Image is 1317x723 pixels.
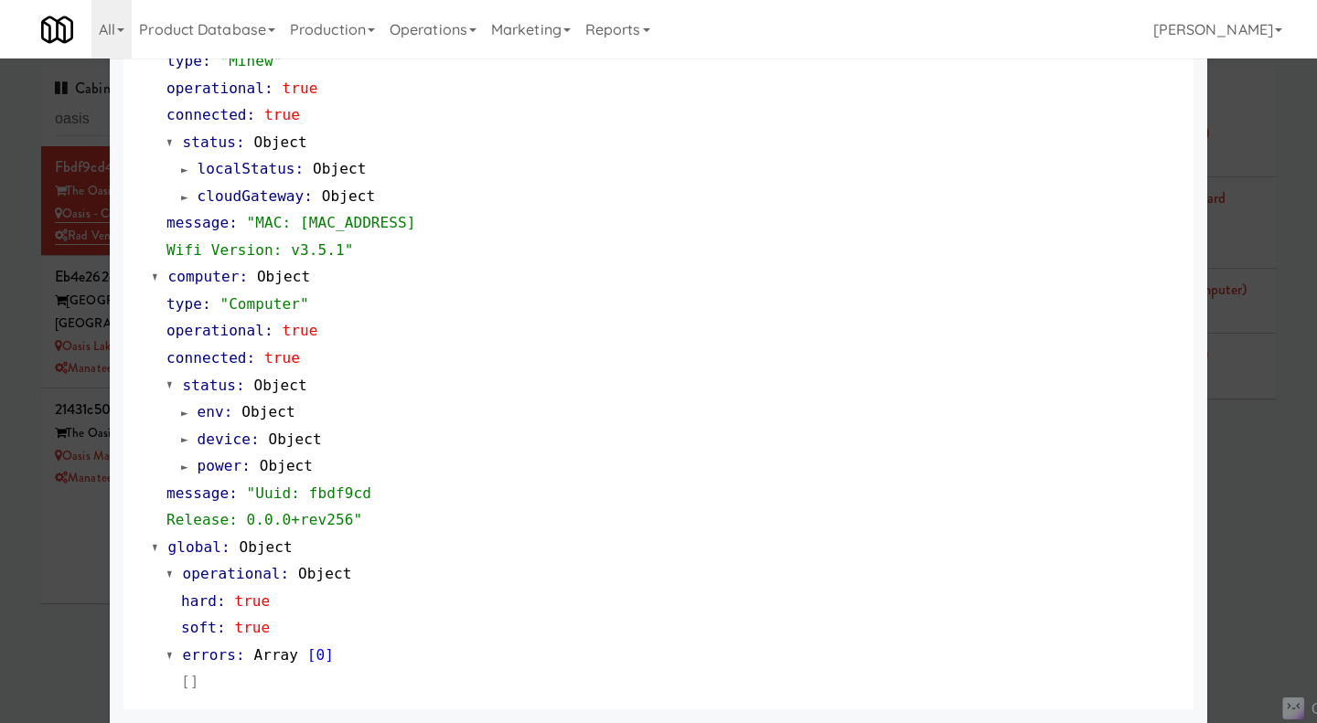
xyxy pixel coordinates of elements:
span: connected [166,106,247,123]
span: type [166,52,202,69]
span: : [264,80,273,97]
span: message [166,214,229,231]
span: power [198,457,242,474]
span: message [166,484,229,502]
span: : [239,268,248,285]
span: : [236,377,245,394]
span: true [264,106,300,123]
span: global [168,538,221,556]
span: true [283,80,318,97]
span: true [283,322,318,339]
span: : [217,619,226,636]
span: "Computer" [219,295,308,313]
span: status [183,133,236,151]
span: Object [298,565,351,582]
span: : [217,592,226,610]
span: : [281,565,290,582]
span: : [304,187,313,205]
span: type [166,295,202,313]
span: : [236,646,245,664]
span: operational [166,80,264,97]
span: "Uuid: fbdf9cd Release: 0.0.0+rev256" [166,484,371,529]
span: "Minew" [219,52,282,69]
span: : [264,322,273,339]
span: "MAC: [MAC_ADDRESS] Wifi Version: v3.5.1" [166,214,416,259]
span: : [202,52,211,69]
span: Object [260,457,313,474]
span: ] [325,646,334,664]
span: : [202,295,211,313]
span: Object [241,403,294,420]
span: hard [181,592,217,610]
span: computer [168,268,240,285]
span: : [247,349,256,367]
span: Object [253,133,306,151]
span: soft [181,619,217,636]
span: connected [166,349,247,367]
span: true [234,619,270,636]
span: env [198,403,224,420]
span: : [229,214,238,231]
img: Micromart [41,14,73,46]
span: : [241,457,251,474]
span: : [236,133,245,151]
span: 0 [316,646,326,664]
span: : [247,106,256,123]
span: errors [183,646,236,664]
span: cloudGateway [198,187,305,205]
span: status [183,377,236,394]
span: Object [268,431,321,448]
span: Object [313,160,366,177]
span: Array [253,646,298,664]
span: : [221,538,230,556]
span: Object [239,538,292,556]
span: [ [307,646,316,664]
span: localStatus [198,160,295,177]
span: : [251,431,260,448]
span: Object [322,187,375,205]
span: true [264,349,300,367]
span: : [229,484,238,502]
span: device [198,431,251,448]
span: operational [166,322,264,339]
span: operational [183,565,281,582]
span: : [224,403,233,420]
span: Object [257,268,310,285]
span: Object [253,377,306,394]
span: : [295,160,305,177]
span: true [234,592,270,610]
